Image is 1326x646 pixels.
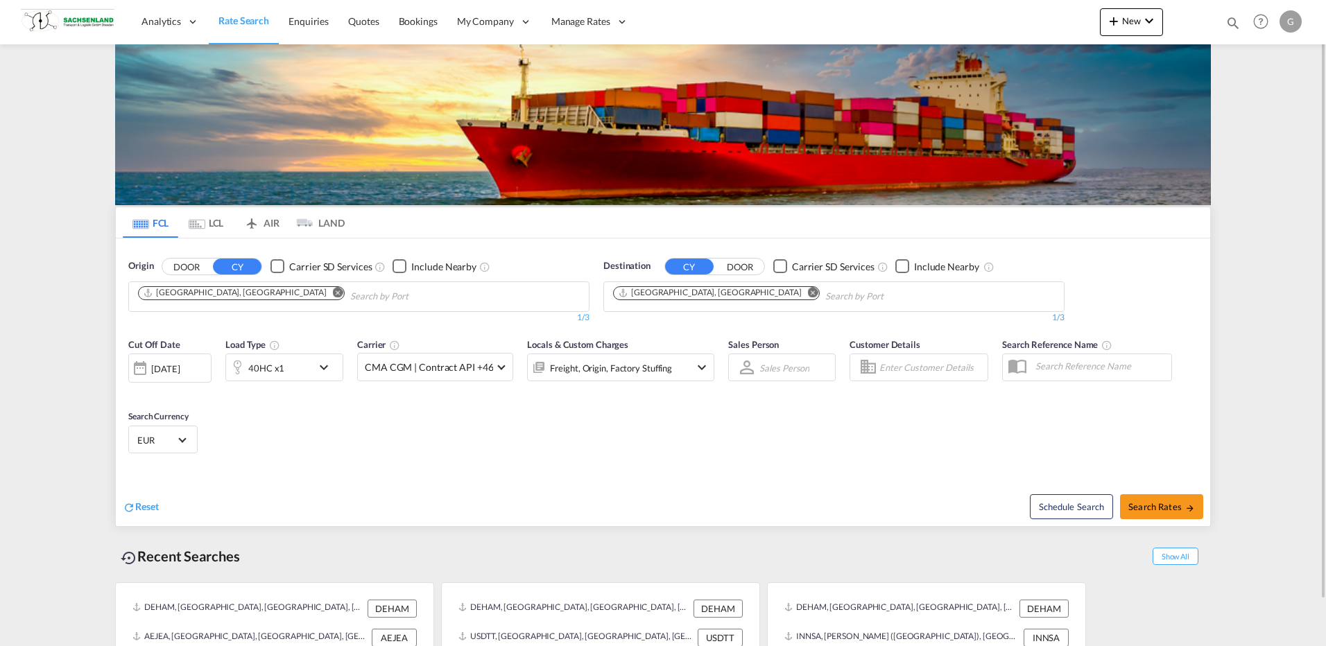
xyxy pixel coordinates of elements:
[137,434,176,446] span: EUR
[1030,494,1113,519] button: Note: By default Schedule search will only considerorigin ports, destination ports and cut off da...
[374,261,386,272] md-icon: Unchecked: Search for CY (Container Yard) services for all selected carriers.Checked : Search for...
[694,600,743,618] div: DEHAM
[393,259,476,274] md-checkbox: Checkbox No Ink
[289,15,329,27] span: Enquiries
[825,286,957,308] input: Chips input.
[269,340,280,351] md-icon: icon-information-outline
[877,261,888,272] md-icon: Unchecked: Search for CY (Container Yard) services for all selected carriers.Checked : Search for...
[218,15,269,26] span: Rate Search
[123,207,345,238] md-pagination-wrapper: Use the left and right arrow keys to navigate between tabs
[348,15,379,27] span: Quotes
[115,541,246,572] div: Recent Searches
[357,339,400,350] span: Carrier
[1141,12,1157,29] md-icon: icon-chevron-down
[128,381,139,400] md-datepicker: Select
[136,282,488,308] md-chips-wrap: Chips container. Use arrow keys to select chips.
[479,261,490,272] md-icon: Unchecked: Ignores neighbouring ports when fetching rates.Checked : Includes neighbouring ports w...
[618,287,804,299] div: Press delete to remove this chip.
[1225,15,1241,36] div: icon-magnify
[225,353,343,381] div: 40HC x1icon-chevron-down
[132,600,364,618] div: DEHAM, Hamburg, Germany, Western Europe, Europe
[316,359,339,376] md-icon: icon-chevron-down
[123,500,159,515] div: icon-refreshReset
[151,363,180,375] div: [DATE]
[784,600,1016,618] div: DEHAM, Hamburg, Germany, Western Europe, Europe
[143,287,326,299] div: Hamburg, DEHAM
[178,207,234,238] md-tab-item: LCL
[1280,10,1302,33] div: G
[1105,15,1157,26] span: New
[1028,356,1171,376] input: Search Reference Name
[121,550,137,566] md-icon: icon-backup-restore
[365,360,493,374] span: CMA CGM | Contract API +46
[123,207,178,238] md-tab-item: FCL
[289,260,372,274] div: Carrier SD Services
[527,353,714,381] div: Freight Origin Factory Stuffingicon-chevron-down
[716,259,764,274] button: DOOR
[411,260,476,274] div: Include Nearby
[1185,503,1195,513] md-icon: icon-arrow-right
[611,282,963,308] md-chips-wrap: Chips container. Use arrow keys to select chips.
[527,339,628,350] span: Locals & Custom Charges
[162,259,211,274] button: DOOR
[289,207,345,238] md-tab-item: LAND
[1101,340,1112,351] md-icon: Your search will be saved by the below given name
[914,260,979,274] div: Include Nearby
[128,312,589,324] div: 1/3
[1105,12,1122,29] md-icon: icon-plus 400-fg
[458,600,690,618] div: DEHAM, Hamburg, Germany, Western Europe, Europe
[1225,15,1241,30] md-icon: icon-magnify
[1249,10,1273,33] span: Help
[1002,339,1112,350] span: Search Reference Name
[1153,548,1198,565] span: Show All
[1120,494,1203,519] button: Search Ratesicon-arrow-right
[1128,501,1195,512] span: Search Rates
[128,411,189,421] span: Search Currency
[141,15,181,28] span: Analytics
[225,339,280,350] span: Load Type
[879,357,983,378] input: Enter Customer Details
[323,287,344,301] button: Remove
[983,261,995,272] md-icon: Unchecked: Ignores neighbouring ports when fetching rates.Checked : Includes neighbouring ports w...
[758,358,811,378] md-select: Sales Person
[603,312,1065,324] div: 1/3
[128,353,212,383] div: [DATE]
[457,15,514,28] span: My Company
[850,339,920,350] span: Customer Details
[243,215,260,225] md-icon: icon-airplane
[115,44,1211,205] img: LCL+%26+FCL+BACKGROUND.png
[1100,8,1163,36] button: icon-plus 400-fgNewicon-chevron-down
[773,259,875,274] md-checkbox: Checkbox No Ink
[116,238,1210,526] div: OriginDOOR CY Checkbox No InkUnchecked: Search for CY (Container Yard) services for all selected ...
[694,359,710,376] md-icon: icon-chevron-down
[135,500,159,512] span: Reset
[603,259,651,273] span: Destination
[213,259,261,274] button: CY
[389,340,400,351] md-icon: The selected Trucker/Carrierwill be displayed in the rate results If the rates are from another f...
[792,260,875,274] div: Carrier SD Services
[128,259,153,273] span: Origin
[895,259,979,274] md-checkbox: Checkbox No Ink
[1249,10,1280,35] div: Help
[1019,600,1069,618] div: DEHAM
[234,207,289,238] md-tab-item: AIR
[21,6,114,37] img: 1ebd1890696811ed91cb3b5da3140b64.png
[399,15,438,27] span: Bookings
[123,501,135,514] md-icon: icon-refresh
[798,287,819,301] button: Remove
[368,600,417,618] div: DEHAM
[550,358,672,378] div: Freight Origin Factory Stuffing
[128,339,180,350] span: Cut Off Date
[143,287,329,299] div: Press delete to remove this chip.
[665,259,714,274] button: CY
[728,339,779,350] span: Sales Person
[350,286,482,308] input: Chips input.
[248,358,284,378] div: 40HC x1
[136,430,190,450] md-select: Select Currency: € EUREuro
[618,287,801,299] div: Jebel Ali, AEJEA
[551,15,610,28] span: Manage Rates
[270,259,372,274] md-checkbox: Checkbox No Ink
